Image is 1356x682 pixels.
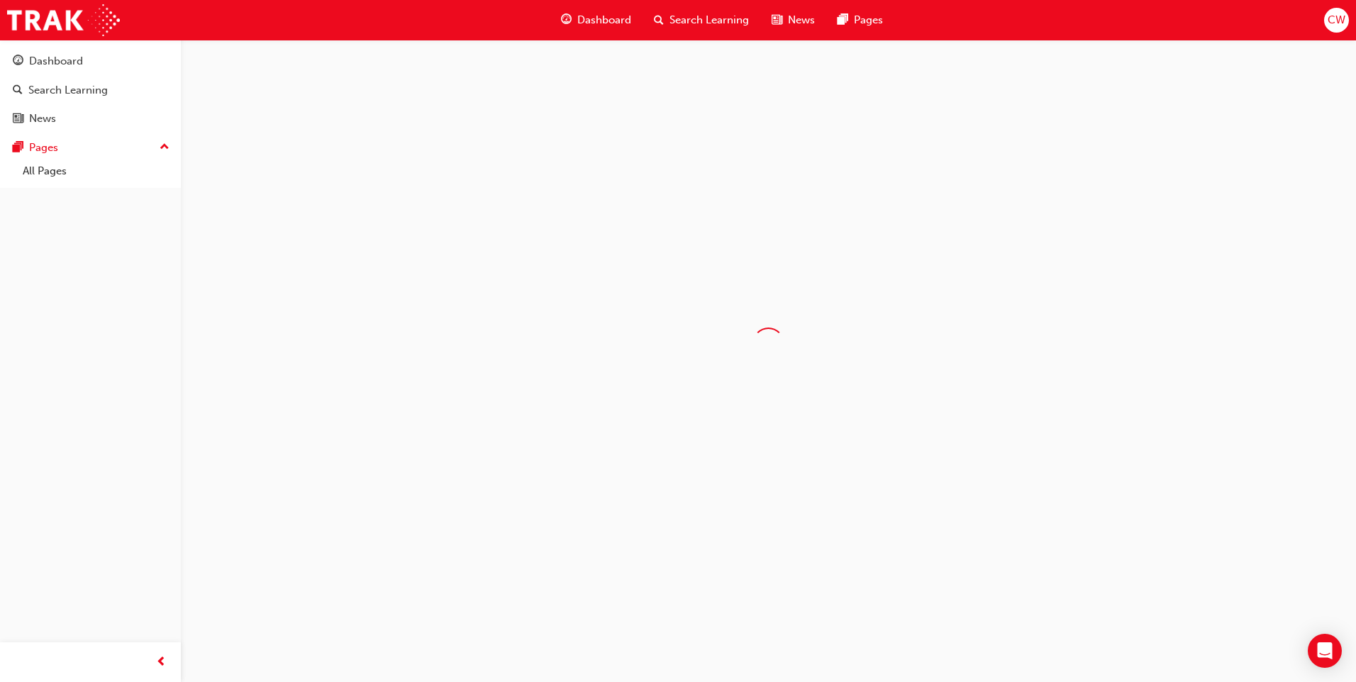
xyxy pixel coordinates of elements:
[28,82,108,99] div: Search Learning
[1328,12,1345,28] span: CW
[772,11,782,29] span: news-icon
[160,138,169,157] span: up-icon
[6,77,175,104] a: Search Learning
[838,11,848,29] span: pages-icon
[13,113,23,125] span: news-icon
[643,6,760,35] a: search-iconSearch Learning
[760,6,826,35] a: news-iconNews
[6,135,175,161] button: Pages
[6,48,175,74] a: Dashboard
[6,45,175,135] button: DashboardSearch LearningNews
[13,142,23,155] span: pages-icon
[6,106,175,132] a: News
[561,11,572,29] span: guage-icon
[1308,634,1342,668] div: Open Intercom Messenger
[29,140,58,156] div: Pages
[788,12,815,28] span: News
[550,6,643,35] a: guage-iconDashboard
[13,55,23,68] span: guage-icon
[156,654,167,671] span: prev-icon
[7,4,120,36] img: Trak
[1324,8,1349,33] button: CW
[654,11,664,29] span: search-icon
[29,53,83,69] div: Dashboard
[826,6,894,35] a: pages-iconPages
[17,160,175,182] a: All Pages
[669,12,749,28] span: Search Learning
[854,12,883,28] span: Pages
[577,12,631,28] span: Dashboard
[13,84,23,97] span: search-icon
[29,111,56,127] div: News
